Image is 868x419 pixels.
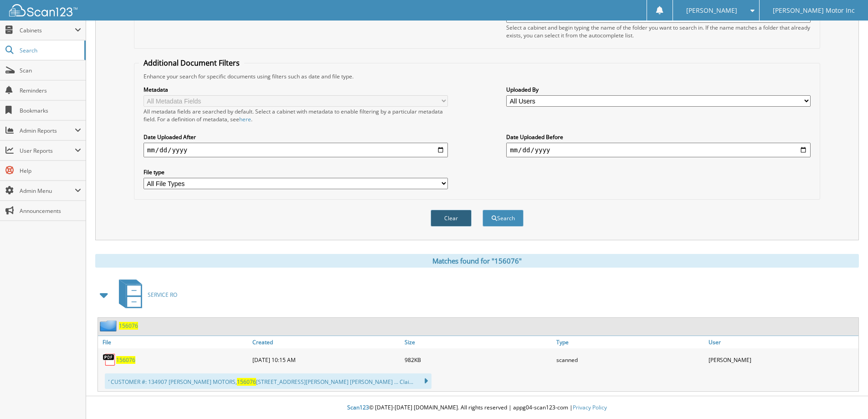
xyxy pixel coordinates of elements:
[144,168,448,176] label: File type
[144,143,448,157] input: start
[139,58,244,68] legend: Additional Document Filters
[706,351,858,369] div: [PERSON_NAME]
[105,373,431,389] div: ’ CUSTOMER #: 134907 [PERSON_NAME] MOTORS, [STREET_ADDRESS][PERSON_NAME] [PERSON_NAME] ... Clai...
[706,336,858,348] a: User
[144,108,448,123] div: All metadata fields are searched by default. Select a cabinet with metadata to enable filtering b...
[506,143,811,157] input: end
[86,397,868,419] div: © [DATE]-[DATE] [DOMAIN_NAME]. All rights reserved | appg04-scan123-com |
[95,254,859,268] div: Matches found for "156076"
[506,24,811,39] div: Select a cabinet and begin typing the name of the folder you want to search in. If the name match...
[144,86,448,93] label: Metadata
[119,322,138,330] a: 156076
[573,403,607,411] a: Privacy Policy
[113,277,177,313] a: SERVICE RO
[20,187,75,195] span: Admin Menu
[20,26,75,34] span: Cabinets
[9,4,77,16] img: scan123-logo-white.svg
[506,86,811,93] label: Uploaded By
[103,353,116,367] img: PDF.png
[239,115,251,123] a: here
[20,87,81,94] span: Reminders
[20,207,81,215] span: Announcements
[98,336,250,348] a: File
[20,67,81,74] span: Scan
[20,107,81,114] span: Bookmarks
[237,378,256,386] span: 156076
[20,147,75,155] span: User Reports
[116,356,135,364] a: 156076
[250,351,402,369] div: [DATE] 10:15 AM
[20,127,75,134] span: Admin Reports
[506,133,811,141] label: Date Uploaded Before
[402,351,555,369] div: 982KB
[100,320,119,331] img: folder2.png
[402,336,555,348] a: Size
[554,336,706,348] a: Type
[20,47,80,54] span: Search
[148,291,177,299] span: SERVICE RO
[431,210,472,227] button: Clear
[822,375,868,419] iframe: Chat Widget
[554,351,706,369] div: scanned
[139,72,815,80] div: Enhance your search for specific documents using filters such as date and file type.
[773,8,855,13] span: [PERSON_NAME] Motor Inc
[20,167,81,175] span: Help
[686,8,737,13] span: [PERSON_NAME]
[144,133,448,141] label: Date Uploaded After
[250,336,402,348] a: Created
[483,210,524,227] button: Search
[347,403,369,411] span: Scan123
